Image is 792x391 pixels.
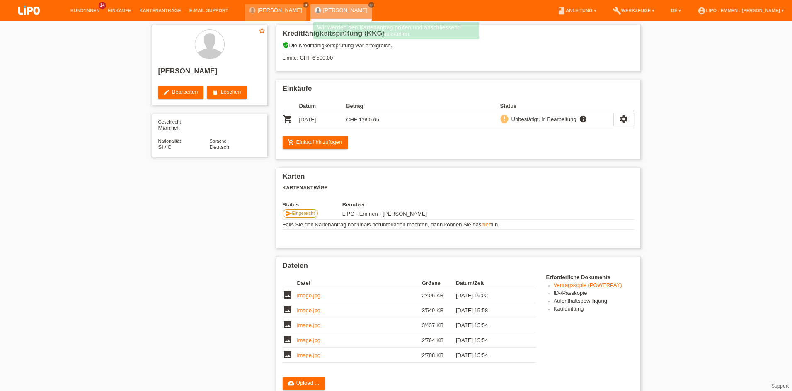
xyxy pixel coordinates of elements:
[456,303,524,318] td: [DATE] 15:58
[8,17,50,23] a: LIPO pay
[667,8,685,13] a: DE ▾
[283,220,634,230] td: Falls Sie den Kartenantrag nochmals herunterladen möchten, dann können Sie das tun.
[158,86,204,99] a: editBearbeiten
[283,350,293,359] i: image
[500,101,613,111] th: Status
[369,3,373,7] i: close
[303,2,309,8] a: close
[212,89,218,95] i: delete
[283,305,293,315] i: image
[283,320,293,330] i: image
[501,116,507,121] i: priority_high
[158,138,181,143] span: Nationalität
[283,85,634,97] h2: Einkäufe
[422,278,456,288] th: Grösse
[158,119,181,124] span: Geschlecht
[346,101,393,111] th: Betrag
[554,306,634,313] li: Kaufquittung
[554,298,634,306] li: Aufenthaltsbewilligung
[698,7,706,15] i: account_circle
[422,288,456,303] td: 2'406 KB
[578,115,588,123] i: info
[158,119,210,131] div: Männlich
[283,290,293,300] i: image
[613,7,621,15] i: build
[283,42,289,49] i: verified_user
[66,8,104,13] a: Kund*innen
[481,221,490,228] a: hier
[283,262,634,274] h2: Dateien
[297,292,320,299] a: image.jpg
[158,144,172,150] span: Slowenien / C / 01.05.2016
[554,282,622,288] a: Vertragskopie (POWERPAY)
[283,42,634,67] div: Die Kreditfähigkeitsprüfung war erfolgreich. Limite: CHF 6'500.00
[553,8,600,13] a: bookAnleitung ▾
[283,377,325,390] a: cloud_uploadUpload ...
[136,8,185,13] a: Kartenanträge
[456,318,524,333] td: [DATE] 15:54
[283,335,293,345] i: image
[283,185,634,191] h3: Kartenanträge
[292,211,315,216] span: Eingereicht
[456,278,524,288] th: Datum/Zeit
[323,7,368,13] a: [PERSON_NAME]
[185,8,233,13] a: E-Mail Support
[304,3,308,7] i: close
[297,307,320,313] a: image.jpg
[422,333,456,348] td: 2'764 KB
[163,89,170,95] i: edit
[283,202,342,208] th: Status
[554,290,634,298] li: ID-/Passkopie
[210,138,227,143] span: Sprache
[771,383,789,389] a: Support
[693,8,788,13] a: account_circleLIPO - Emmen - [PERSON_NAME] ▾
[297,278,422,288] th: Datei
[286,210,292,217] i: send
[297,322,320,328] a: image.jpg
[297,352,320,358] a: image.jpg
[456,348,524,363] td: [DATE] 15:54
[283,114,293,124] i: POSP00027187
[619,114,628,124] i: settings
[207,86,247,99] a: deleteLöschen
[422,303,456,318] td: 3'549 KB
[546,274,634,280] h4: Erforderliche Dokumente
[283,172,634,185] h2: Karten
[609,8,659,13] a: buildWerkzeuge ▾
[342,202,483,208] th: Benutzer
[456,333,524,348] td: [DATE] 15:54
[99,2,106,9] span: 14
[258,7,302,13] a: [PERSON_NAME]
[288,139,294,146] i: add_shopping_cart
[346,111,393,128] td: CHF 1'960.65
[422,318,456,333] td: 3'437 KB
[297,337,320,343] a: image.jpg
[368,2,374,8] a: close
[299,111,346,128] td: [DATE]
[283,136,348,149] a: add_shopping_cartEinkauf hinzufügen
[299,101,346,111] th: Datum
[288,380,294,386] i: cloud_upload
[422,348,456,363] td: 2'788 KB
[509,115,576,124] div: Unbestätigt, in Bearbeitung
[210,144,230,150] span: Deutsch
[313,22,479,39] div: Wir werden den Kartenantrag prüfen und anschliessend unter Vorbehalt die Karte ausstellen.
[104,8,135,13] a: Einkäufe
[342,211,427,217] span: 06.09.2025
[158,67,261,80] h2: [PERSON_NAME]
[557,7,566,15] i: book
[456,288,524,303] td: [DATE] 16:02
